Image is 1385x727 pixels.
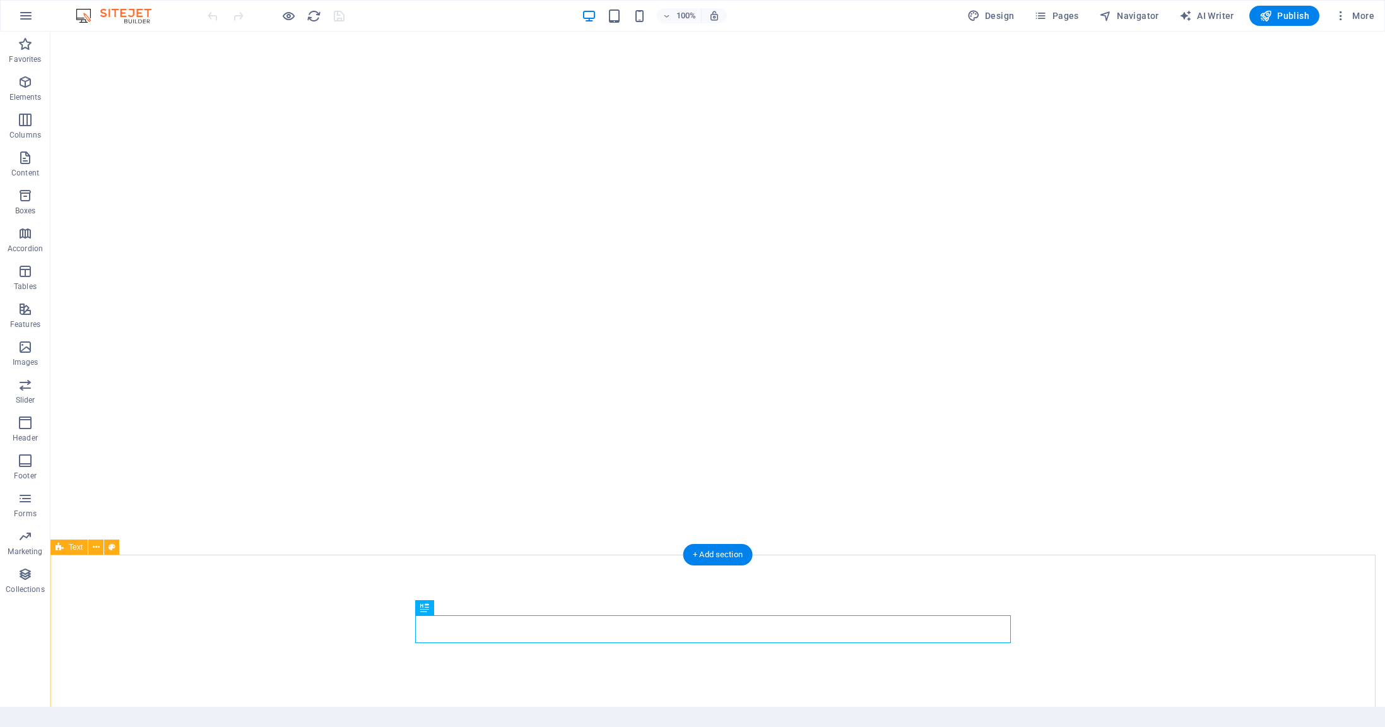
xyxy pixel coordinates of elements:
button: reload [306,8,321,23]
p: Accordion [8,244,43,254]
p: Boxes [15,206,36,216]
span: Navigator [1099,9,1159,22]
p: Collections [6,584,44,594]
p: Elements [9,92,42,102]
i: Reload page [307,9,321,23]
button: Pages [1029,6,1083,26]
img: Editor Logo [73,8,167,23]
span: Text [69,543,83,551]
p: Slider [16,395,35,405]
p: Content [11,168,39,178]
p: Header [13,433,38,443]
span: Publish [1259,9,1309,22]
p: Marketing [8,547,42,557]
button: Navigator [1094,6,1164,26]
div: + Add section [683,544,753,565]
button: Click here to leave preview mode and continue editing [281,8,296,23]
i: On resize automatically adjust zoom level to fit chosen device. [709,10,720,21]
span: Design [967,9,1015,22]
button: More [1329,6,1379,26]
button: Publish [1249,6,1319,26]
p: Features [10,319,40,329]
p: Favorites [9,54,41,64]
p: Images [13,357,38,367]
p: Forms [14,509,37,519]
button: 100% [657,8,702,23]
button: AI Writer [1174,6,1239,26]
p: Footer [14,471,37,481]
p: Tables [14,281,37,292]
h6: 100% [676,8,696,23]
span: AI Writer [1179,9,1234,22]
span: Pages [1034,9,1078,22]
button: Design [962,6,1020,26]
div: Design (Ctrl+Alt+Y) [962,6,1020,26]
span: More [1335,9,1374,22]
p: Columns [9,130,41,140]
